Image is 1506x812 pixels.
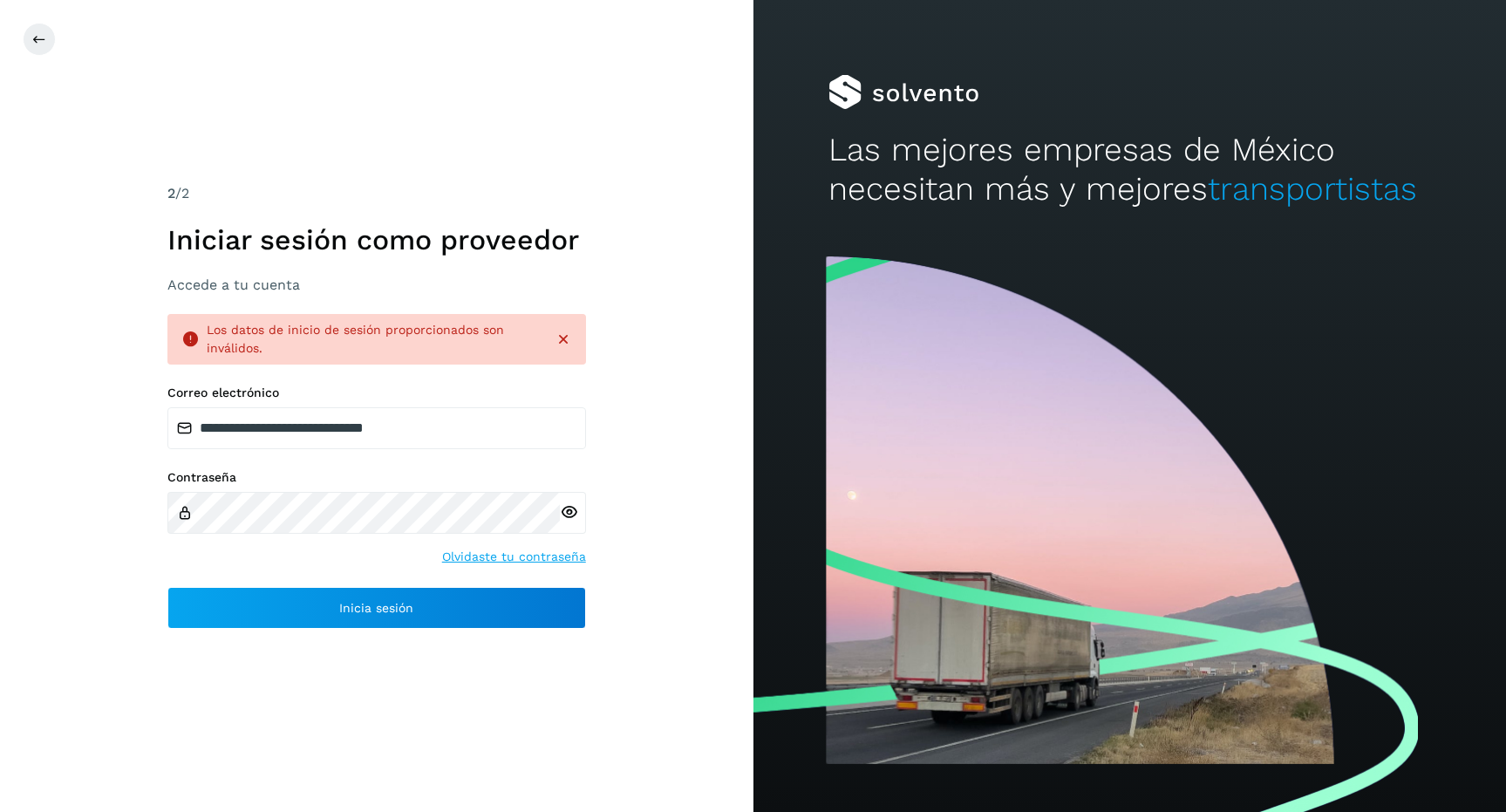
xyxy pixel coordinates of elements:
[167,183,586,204] div: /2
[207,321,541,358] div: Los datos de inicio de sesión proporcionados son inválidos.
[167,276,586,293] h3: Accede a tu cuenta
[167,223,586,256] h1: Iniciar sesión como proveedor
[167,386,586,400] label: Correo electrónico
[339,602,413,614] span: Inicia sesión
[167,185,175,201] span: 2
[167,470,586,485] label: Contraseña
[442,548,586,566] a: Olvidaste tu contraseña
[167,587,586,629] button: Inicia sesión
[828,131,1431,208] h2: Las mejores empresas de México necesitan más y mejores
[1208,170,1417,208] span: transportistas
